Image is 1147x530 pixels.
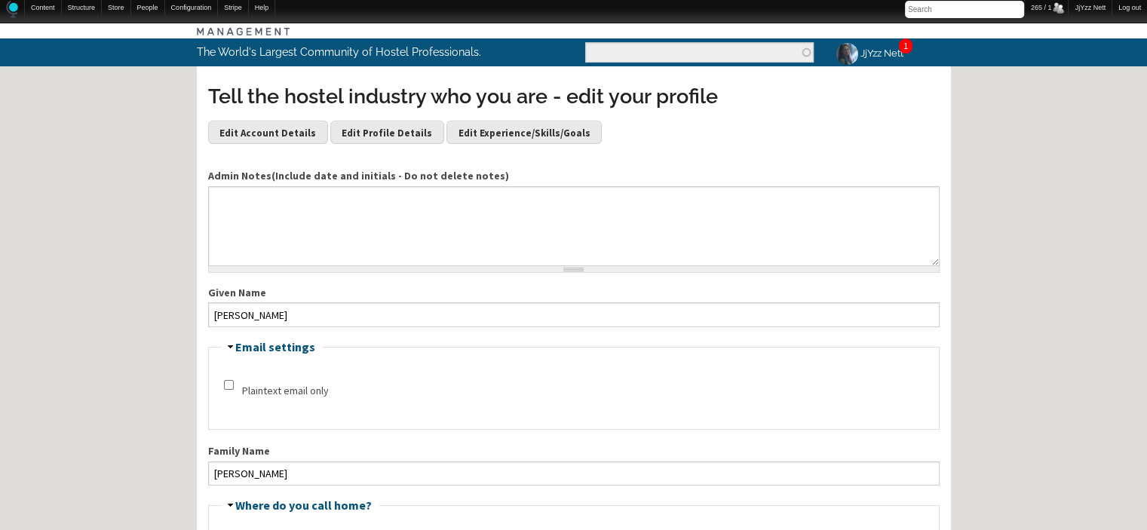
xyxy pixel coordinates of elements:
a: JjYzz Nett [825,38,912,68]
a: Edit Experience/Skills/Goals [446,121,602,143]
input: Search [905,1,1024,18]
p: The World's Largest Community of Hostel Professionals. [197,38,511,66]
input: Check this option if you do not wish to receive email messages with graphics and styles. [224,380,234,390]
label: Plaintext email only [242,383,329,399]
a: Where do you call home? [235,498,372,513]
label: Family Name [208,443,940,459]
label: Given Name [208,285,940,301]
a: 1 [903,40,908,51]
a: Edit Account Details [208,121,328,143]
h3: Tell the hostel industry who you are - edit your profile [208,82,940,111]
img: Home [6,1,18,18]
img: JjYzz Nett's picture [834,41,860,67]
input: Enter the terms you wish to search for. [585,42,814,63]
a: Edit Profile Details [330,121,444,143]
a: Email settings [235,339,315,354]
label: Admin Notes(Include date and initials - Do not delete notes) [208,168,940,184]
